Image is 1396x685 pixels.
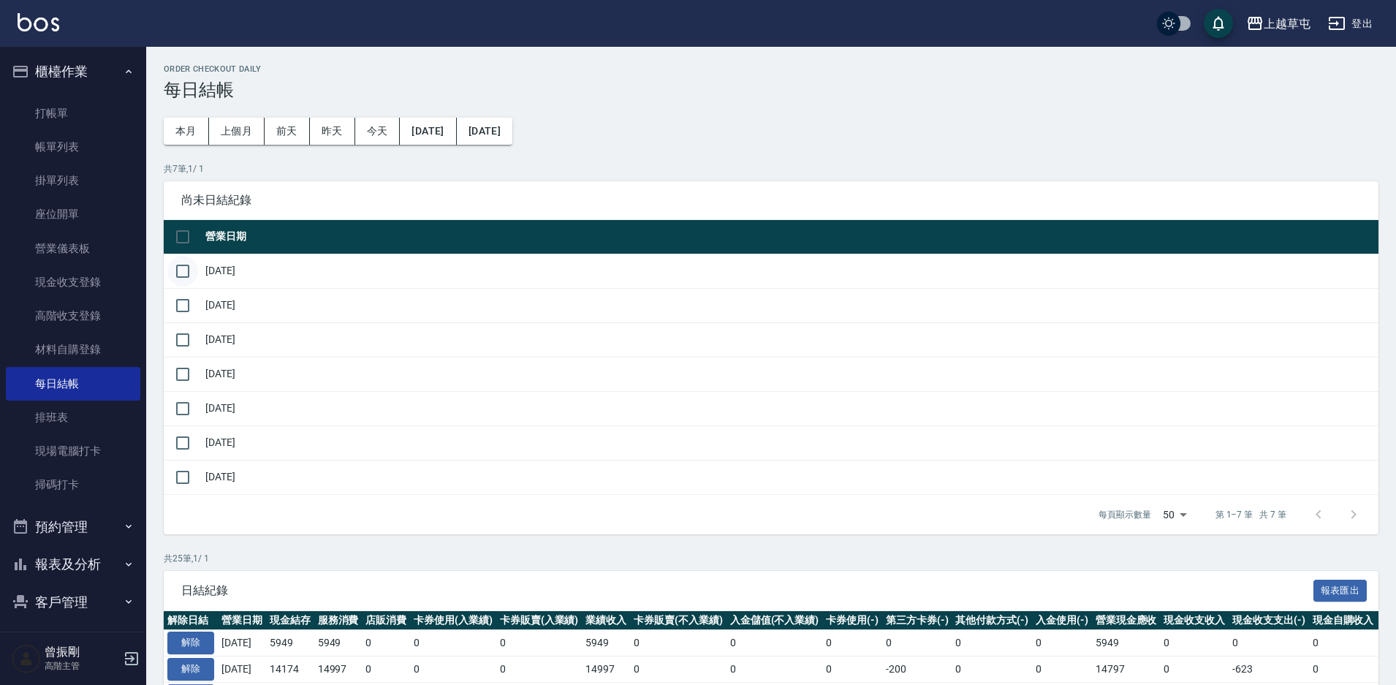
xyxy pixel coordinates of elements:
th: 卡券使用(入業績) [410,611,496,630]
p: 每頁顯示數量 [1099,508,1151,521]
td: 14997 [582,656,630,683]
div: 50 [1157,495,1192,534]
td: [DATE] [202,425,1378,460]
td: 14174 [266,656,314,683]
td: 0 [1032,630,1092,656]
p: 共 25 筆, 1 / 1 [164,552,1378,565]
td: 0 [727,630,823,656]
td: 0 [630,656,727,683]
td: -623 [1229,656,1309,683]
button: 今天 [355,118,401,145]
th: 卡券販賣(入業績) [496,611,583,630]
td: 14997 [314,656,363,683]
th: 卡券販賣(不入業績) [630,611,727,630]
a: 掛單列表 [6,164,140,197]
a: 現金收支登錄 [6,265,140,299]
a: 每日結帳 [6,367,140,401]
td: 0 [1309,630,1378,656]
a: 營業儀表板 [6,232,140,265]
p: 共 7 筆, 1 / 1 [164,162,1378,175]
button: 上越草屯 [1240,9,1316,39]
th: 卡券使用(-) [822,611,882,630]
td: 0 [882,630,952,656]
th: 店販消費 [362,611,410,630]
td: [DATE] [218,656,266,683]
th: 現金結存 [266,611,314,630]
a: 現場電腦打卡 [6,434,140,468]
th: 營業日期 [202,220,1378,254]
button: save [1204,9,1233,38]
h3: 每日結帳 [164,80,1378,100]
td: 0 [362,656,410,683]
button: 報表匯出 [1313,580,1367,602]
a: 排班表 [6,401,140,434]
button: 預約管理 [6,508,140,546]
button: 登出 [1322,10,1378,37]
td: 5949 [266,630,314,656]
span: 尚未日結紀錄 [181,193,1361,208]
p: 高階主管 [45,659,119,673]
td: [DATE] [202,322,1378,357]
th: 第三方卡券(-) [882,611,952,630]
button: [DATE] [457,118,512,145]
button: 報表及分析 [6,545,140,583]
img: Person [12,644,41,673]
th: 解除日結 [164,611,218,630]
div: 上越草屯 [1264,15,1310,33]
a: 帳單列表 [6,130,140,164]
td: 5949 [314,630,363,656]
th: 入金使用(-) [1032,611,1092,630]
h5: 曾振剛 [45,645,119,659]
td: 0 [1229,630,1309,656]
th: 服務消費 [314,611,363,630]
a: 高階收支登錄 [6,299,140,333]
td: 0 [1032,656,1092,683]
th: 現金收支收入 [1160,611,1229,630]
td: 5949 [582,630,630,656]
img: Logo [18,13,59,31]
p: 第 1–7 筆 共 7 筆 [1215,508,1286,521]
th: 營業現金應收 [1092,611,1161,630]
button: 解除 [167,632,214,654]
td: [DATE] [202,357,1378,391]
td: 0 [630,630,727,656]
td: [DATE] [218,630,266,656]
button: 昨天 [310,118,355,145]
a: 材料自購登錄 [6,333,140,366]
a: 打帳單 [6,96,140,130]
td: 0 [410,656,496,683]
td: [DATE] [202,254,1378,288]
td: 0 [410,630,496,656]
button: 解除 [167,658,214,681]
span: 日結紀錄 [181,583,1313,598]
td: 0 [727,656,823,683]
td: 5949 [1092,630,1161,656]
td: [DATE] [202,460,1378,494]
td: [DATE] [202,391,1378,425]
button: 櫃檯作業 [6,53,140,91]
td: 0 [1160,630,1229,656]
a: 報表匯出 [1313,583,1367,597]
th: 入金儲值(不入業績) [727,611,823,630]
td: 0 [362,630,410,656]
th: 現金收支支出(-) [1229,611,1309,630]
button: 前天 [265,118,310,145]
td: 0 [1160,656,1229,683]
td: 0 [496,630,583,656]
td: 0 [952,630,1032,656]
th: 業績收入 [582,611,630,630]
td: 0 [952,656,1032,683]
td: 0 [822,630,882,656]
a: 座位開單 [6,197,140,231]
button: 上個月 [209,118,265,145]
td: [DATE] [202,288,1378,322]
th: 現金自購收入 [1309,611,1378,630]
button: 本月 [164,118,209,145]
button: 員工及薪資 [6,621,140,659]
a: 掃碼打卡 [6,468,140,502]
th: 其他付款方式(-) [952,611,1032,630]
td: 0 [496,656,583,683]
td: 0 [822,656,882,683]
td: -200 [882,656,952,683]
h2: Order checkout daily [164,64,1378,74]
